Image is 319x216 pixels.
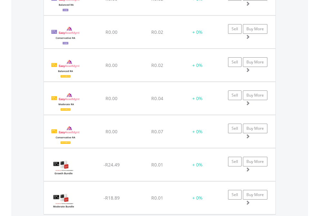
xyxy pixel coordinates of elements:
a: Buy More [243,190,267,200]
div: + 0% [181,162,214,168]
a: Buy More [243,57,267,67]
a: Buy More [243,124,267,133]
a: Sell [228,24,242,34]
div: + 0% [181,95,214,102]
a: Sell [228,190,242,200]
img: EMPBundle_EConservativeRA.png [47,123,84,146]
a: Sell [228,57,242,67]
img: IPM%20Growth%20Preservation%20Fund.png [47,156,80,179]
img: EMPBundle_EBalancedRA.png [47,57,84,80]
div: + 0% [181,195,214,201]
a: Buy More [243,90,267,100]
a: Buy More [243,24,267,34]
img: EMPBundle_EModerateRA.png [47,90,84,113]
div: + 0% [181,128,214,135]
span: R0.02 [151,62,163,68]
a: Sell [228,157,242,166]
span: R0.01 [151,195,163,201]
span: R0.00 [105,128,117,135]
div: + 0% [181,29,214,35]
span: -R24.49 [104,162,120,168]
a: Buy More [243,157,267,166]
div: + 0% [181,62,214,69]
span: R0.00 [105,29,117,35]
img: EMPBundle_CConservativeRA.png [47,24,84,47]
span: -R18.89 [104,195,120,201]
span: R0.00 [105,95,117,101]
span: R0.02 [151,29,163,35]
span: R0.00 [105,62,117,68]
span: R0.01 [151,162,163,168]
span: R0.04 [151,95,163,101]
a: Sell [228,124,242,133]
a: Sell [228,90,242,100]
img: IPM%20Moderate%20Preservation%20Fund.png [47,190,80,212]
span: R0.07 [151,128,163,135]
